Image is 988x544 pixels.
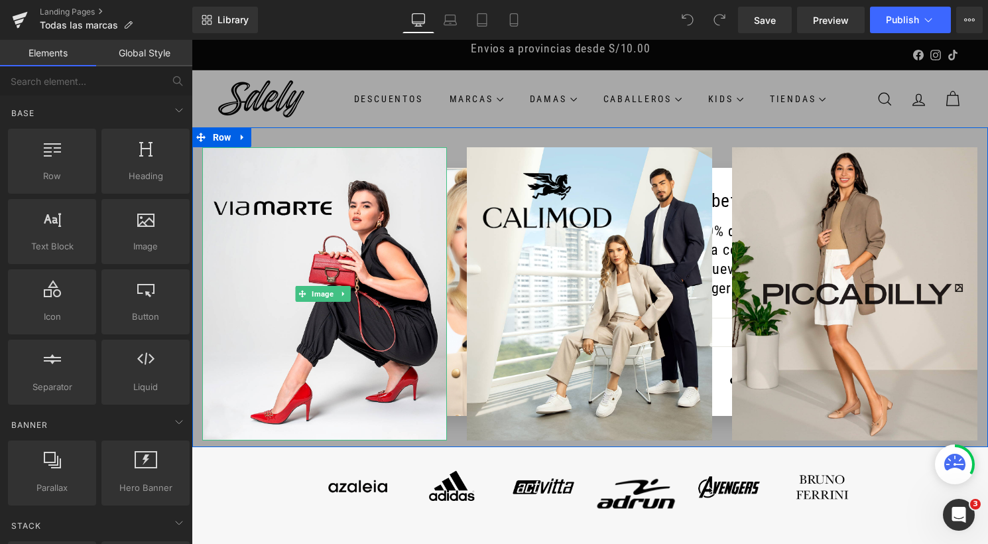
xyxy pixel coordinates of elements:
[813,13,849,27] span: Preview
[12,239,92,253] span: Text Block
[870,7,951,33] button: Publish
[192,7,258,33] a: New Library
[217,14,249,26] span: Library
[797,7,865,33] a: Preview
[96,40,192,66] a: Global Style
[10,419,49,431] span: Banner
[706,7,733,33] button: Redo
[12,380,92,394] span: Separator
[434,7,466,33] a: Laptop
[674,7,701,33] button: Undo
[145,246,159,262] a: Expand / Collapse
[754,13,776,27] span: Save
[10,107,36,119] span: Base
[886,15,919,25] span: Publish
[970,499,981,510] span: 3
[12,481,92,495] span: Parallax
[40,7,192,17] a: Landing Pages
[105,310,186,324] span: Button
[943,499,975,531] iframe: Intercom live chat
[956,7,983,33] button: More
[42,88,60,107] a: Expand / Collapse
[18,88,43,107] span: Row
[105,239,186,253] span: Image
[10,519,42,532] span: Stack
[40,20,118,31] span: Todas las marcas
[12,169,92,183] span: Row
[402,7,434,33] a: Desktop
[498,7,530,33] a: Mobile
[105,380,186,394] span: Liquid
[118,246,145,262] span: Image
[466,7,498,33] a: Tablet
[105,169,186,183] span: Heading
[12,310,92,324] span: Icon
[105,481,186,495] span: Hero Banner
